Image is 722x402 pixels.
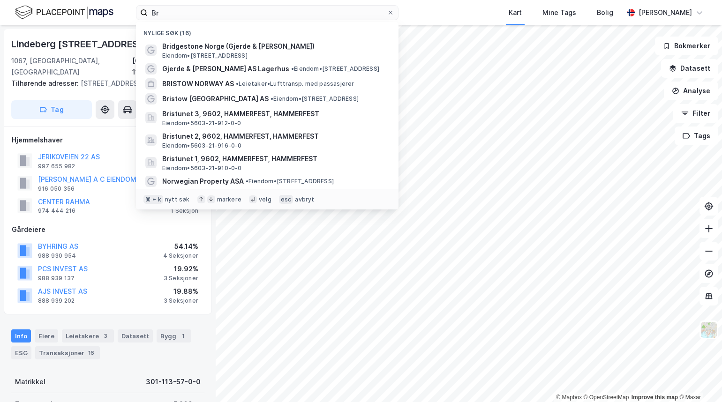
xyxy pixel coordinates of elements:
div: ESG [11,346,31,359]
iframe: Chat Widget [675,357,722,402]
span: Bristunet 2, 9602, HAMMERFEST, HAMMERFEST [162,131,387,142]
div: 3 [101,331,110,341]
a: Improve this map [632,394,678,401]
div: ⌘ + k [143,195,163,204]
div: 4 Seksjoner [163,252,198,260]
a: Mapbox [556,394,582,401]
div: Kontrollprogram for chat [675,357,722,402]
button: Analyse [664,82,718,100]
div: 988 930 954 [38,252,76,260]
span: Tilhørende adresser: [11,79,81,87]
div: Gårdeiere [12,224,204,235]
div: 974 444 216 [38,207,75,215]
div: 988 939 137 [38,275,75,282]
div: 3 Seksjoner [164,297,198,305]
div: velg [259,196,271,203]
span: Bristunet 3, 9602, HAMMERFEST, HAMMERFEST [162,108,387,119]
button: Datasett [661,59,718,78]
span: • [291,65,294,72]
span: Norwegian Property ASA [162,176,244,187]
button: Tags [675,127,718,145]
button: Bokmerker [655,37,718,55]
img: Z [700,321,718,339]
div: Kart [509,7,522,18]
div: Datasett [118,329,153,342]
span: Eiendom • [STREET_ADDRESS] [291,65,379,73]
div: Eiere [35,329,58,342]
span: BRISTOW NORWAY AS [162,78,234,89]
span: Eiendom • [STREET_ADDRESS] [271,95,359,103]
span: • [236,80,239,87]
div: Transaksjoner [35,346,100,359]
div: esc [279,195,293,204]
div: Nylige søk (16) [136,22,399,39]
button: Filter [673,104,718,123]
div: 3 Seksjoner [164,275,198,282]
div: 19.92% [164,263,198,275]
div: Bolig [597,7,613,18]
span: Bridgestone Norge (Gjerde & [PERSON_NAME]) [162,41,387,52]
div: 888 939 202 [38,297,75,305]
span: Bristunet 1, 9602, HAMMERFEST, HAMMERFEST [162,153,387,164]
button: Tag [11,100,92,119]
span: Leietaker • Lufttransp. med passasjerer [236,80,354,88]
div: avbryt [295,196,314,203]
div: 1067, [GEOGRAPHIC_DATA], [GEOGRAPHIC_DATA] [11,55,132,78]
div: Leietakere [62,329,114,342]
span: Bristow [GEOGRAPHIC_DATA] AS [162,93,269,104]
div: Matrikkel [15,376,45,387]
div: [GEOGRAPHIC_DATA], 113/57 [132,55,204,78]
div: Lindeberg [STREET_ADDRESS] [11,37,150,52]
div: 301-113-57-0-0 [146,376,201,387]
div: Info [11,329,31,342]
div: 997 655 982 [38,163,75,170]
div: 54.14% [163,241,198,252]
div: 19.88% [164,286,198,297]
span: • [246,178,248,185]
div: [STREET_ADDRESS] [11,78,197,89]
div: Bygg [157,329,191,342]
div: 1 [178,331,188,341]
div: 916 050 356 [38,185,75,193]
span: Eiendom • [STREET_ADDRESS] [246,178,334,185]
div: [PERSON_NAME] [639,7,692,18]
div: Hjemmelshaver [12,134,204,146]
img: logo.f888ab2527a4732fd821a326f86c7f29.svg [15,4,113,21]
div: 16 [86,348,96,357]
div: 1 Seksjon [171,207,198,215]
div: markere [217,196,241,203]
div: Mine Tags [542,7,576,18]
input: Søk på adresse, matrikkel, gårdeiere, leietakere eller personer [148,6,387,20]
span: Eiendom • 5603-21-912-0-0 [162,119,241,127]
span: Eiendom • 5603-21-910-0-0 [162,164,242,172]
a: OpenStreetMap [584,394,629,401]
div: nytt søk [165,196,190,203]
span: Eiendom • [STREET_ADDRESS] [162,52,248,60]
span: Eiendom • 5603-21-916-0-0 [162,142,242,149]
span: Gjerde & [PERSON_NAME] AS Lagerhus [162,63,289,74]
span: • [271,95,273,102]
